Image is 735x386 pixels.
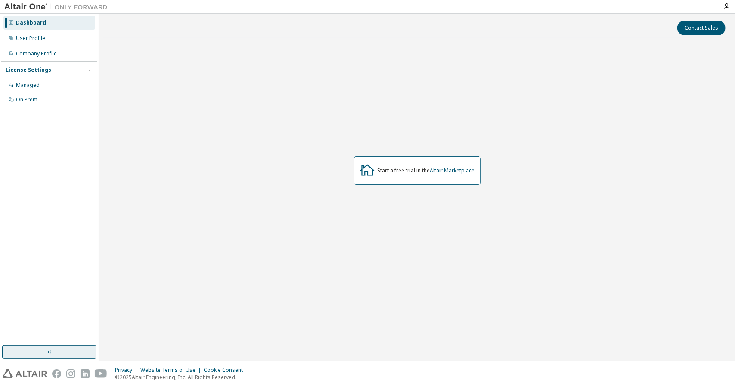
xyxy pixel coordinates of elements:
div: Start a free trial in the [378,167,475,174]
div: On Prem [16,96,37,103]
div: Company Profile [16,50,57,57]
button: Contact Sales [677,21,726,35]
div: Dashboard [16,19,46,26]
img: instagram.svg [66,369,75,378]
p: © 2025 Altair Engineering, Inc. All Rights Reserved. [115,374,248,381]
img: facebook.svg [52,369,61,378]
div: Cookie Consent [204,367,248,374]
a: Altair Marketplace [430,167,475,174]
div: License Settings [6,67,51,74]
img: youtube.svg [95,369,107,378]
div: Website Terms of Use [140,367,204,374]
img: linkedin.svg [81,369,90,378]
div: Managed [16,82,40,89]
div: Privacy [115,367,140,374]
div: User Profile [16,35,45,42]
img: Altair One [4,3,112,11]
img: altair_logo.svg [3,369,47,378]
